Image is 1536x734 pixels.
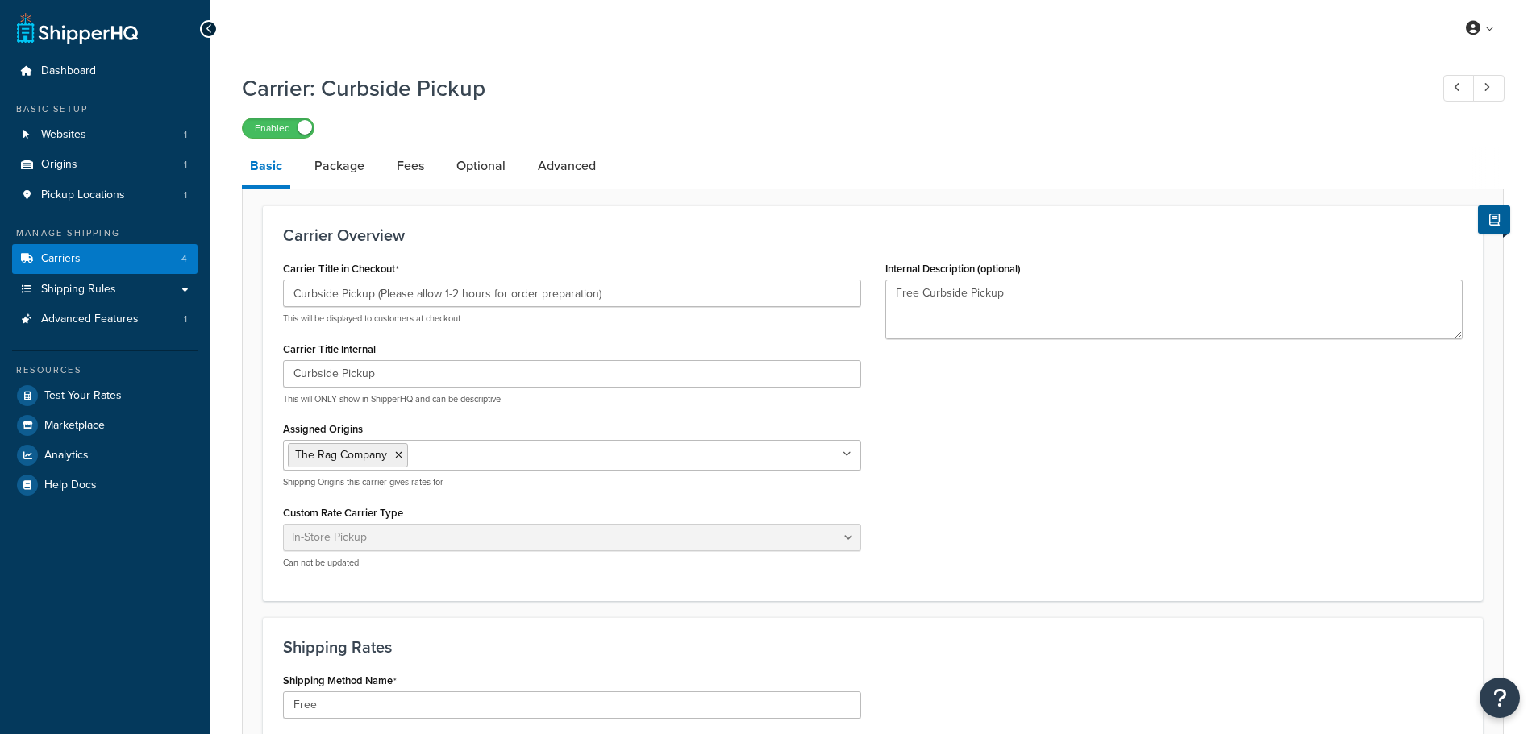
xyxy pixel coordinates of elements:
[44,449,89,462] span: Analytics
[12,244,198,274] li: Carriers
[44,479,97,492] span: Help Docs
[12,56,198,86] a: Dashboard
[12,471,198,500] a: Help Docs
[283,226,1463,244] h3: Carrier Overview
[12,411,198,440] a: Marketplace
[242,73,1413,104] h1: Carrier: Curbside Pickup
[12,381,198,410] a: Test Your Rates
[885,280,1463,339] textarea: Free Curbside Pickup
[41,252,81,266] span: Carriers
[12,441,198,470] a: Analytics
[283,557,861,569] p: Can not be updated
[184,313,187,326] span: 1
[283,423,363,435] label: Assigned Origins
[1473,75,1505,102] a: Next Record
[12,150,198,180] li: Origins
[12,102,198,116] div: Basic Setup
[41,128,86,142] span: Websites
[1443,75,1475,102] a: Previous Record
[283,393,861,405] p: This will ONLY show in ShipperHQ and can be descriptive
[283,343,376,355] label: Carrier Title Internal
[44,419,105,433] span: Marketplace
[283,674,397,687] label: Shipping Method Name
[12,363,198,377] div: Resources
[41,158,77,172] span: Origins
[184,128,187,142] span: 1
[12,305,198,334] li: Advanced Features
[12,120,198,150] a: Websites1
[242,147,290,189] a: Basic
[41,189,125,202] span: Pickup Locations
[12,150,198,180] a: Origins1
[283,263,399,276] label: Carrier Title in Checkout
[44,389,122,403] span: Test Your Rates
[389,147,432,185] a: Fees
[184,158,187,172] span: 1
[530,147,604,185] a: Advanced
[181,252,187,266] span: 4
[12,180,198,210] li: Pickup Locations
[12,226,198,240] div: Manage Shipping
[1478,205,1510,234] button: Show Help Docs
[243,118,314,138] label: Enabled
[12,275,198,305] a: Shipping Rules
[283,507,403,519] label: Custom Rate Carrier Type
[295,446,387,463] span: The Rag Company
[885,263,1021,275] label: Internal Description (optional)
[12,244,198,274] a: Carriers4
[448,147,514,185] a: Optional
[283,313,861,325] p: This will be displayed to customers at checkout
[41,283,116,297] span: Shipping Rules
[41,64,96,78] span: Dashboard
[12,305,198,334] a: Advanced Features1
[306,147,373,185] a: Package
[1480,678,1520,718] button: Open Resource Center
[41,313,139,326] span: Advanced Features
[283,638,1463,656] h3: Shipping Rates
[283,476,861,488] p: Shipping Origins this carrier gives rates for
[12,180,198,210] a: Pickup Locations1
[12,120,198,150] li: Websites
[184,189,187,202] span: 1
